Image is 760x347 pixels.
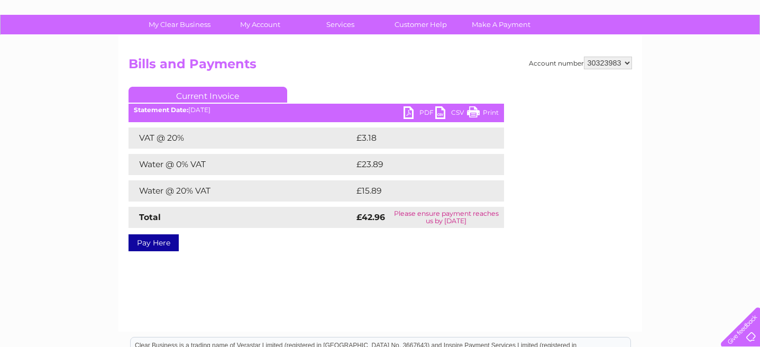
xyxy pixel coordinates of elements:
td: £23.89 [354,154,483,175]
a: Contact [690,45,716,53]
td: Water @ 0% VAT [129,154,354,175]
h2: Bills and Payments [129,57,632,77]
td: Water @ 20% VAT [129,180,354,202]
td: £3.18 [354,127,478,149]
a: Print [467,106,499,122]
a: Telecoms [630,45,662,53]
div: Clear Business is a trading name of Verastar Limited (registered in [GEOGRAPHIC_DATA] No. 3667643... [131,6,630,51]
a: CSV [435,106,467,122]
strong: Total [139,212,161,222]
a: Pay Here [129,234,179,251]
a: Current Invoice [129,87,287,103]
div: [DATE] [129,106,504,114]
a: Energy [600,45,624,53]
a: PDF [404,106,435,122]
td: £15.89 [354,180,482,202]
a: My Clear Business [136,15,223,34]
td: VAT @ 20% [129,127,354,149]
a: 0333 014 3131 [561,5,634,19]
div: Account number [529,57,632,69]
b: Statement Date: [134,106,188,114]
img: logo.png [26,28,80,60]
a: Water [574,45,594,53]
a: Customer Help [377,15,464,34]
a: Blog [668,45,683,53]
a: Log out [725,45,750,53]
a: Make A Payment [457,15,545,34]
strong: £42.96 [356,212,385,222]
td: Please ensure payment reaches us by [DATE] [389,207,503,228]
a: My Account [216,15,304,34]
a: Services [297,15,384,34]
